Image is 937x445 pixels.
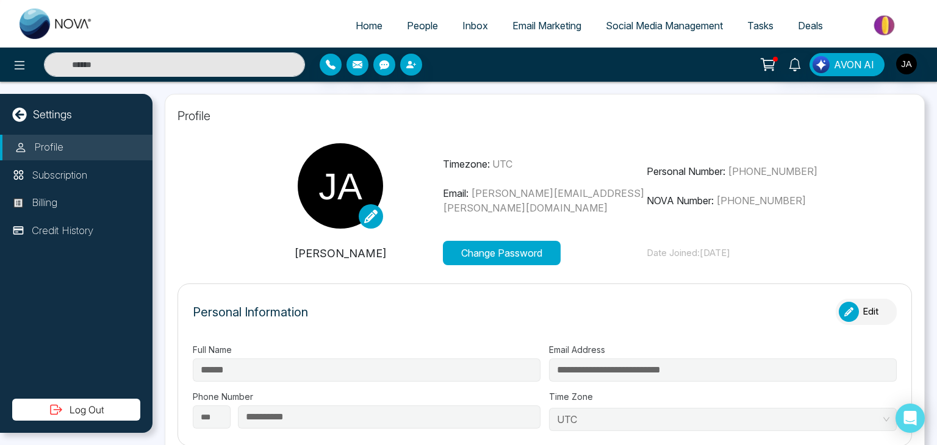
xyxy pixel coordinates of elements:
p: Email: [443,186,647,215]
span: Social Media Management [606,20,723,32]
p: Subscription [32,168,87,183]
p: Profile [34,140,63,155]
label: Phone Number [193,390,540,403]
p: Settings [33,106,72,123]
span: Email Marketing [512,20,581,32]
p: Date Joined: [DATE] [647,246,851,260]
a: Deals [786,14,835,37]
img: Lead Flow [813,56,830,73]
label: Full Name [193,343,540,356]
p: Timezone: [443,157,647,171]
span: People [407,20,438,32]
p: Profile [178,107,912,125]
span: UTC [557,410,889,429]
a: Tasks [735,14,786,37]
p: Credit History [32,223,93,239]
button: Edit [836,299,897,325]
a: Home [343,14,395,37]
p: NOVA Number: [647,193,851,208]
button: AVON AI [810,53,885,76]
p: [PERSON_NAME] [239,245,443,262]
label: Time Zone [549,390,897,403]
div: Open Intercom Messenger [896,404,925,433]
a: Inbox [450,14,500,37]
span: [PERSON_NAME][EMAIL_ADDRESS][PERSON_NAME][DOMAIN_NAME] [443,187,644,214]
label: Email Address [549,343,897,356]
a: Email Marketing [500,14,594,37]
span: Tasks [747,20,774,32]
span: [PHONE_NUMBER] [716,194,806,207]
span: Deals [798,20,823,32]
p: Personal Number: [647,164,851,179]
a: Social Media Management [594,14,735,37]
img: User Avatar [896,54,917,74]
p: Personal Information [193,303,308,321]
img: Market-place.gif [841,12,930,39]
span: Home [356,20,382,32]
a: People [395,14,450,37]
img: Nova CRM Logo [20,9,93,39]
button: Log Out [12,399,140,421]
span: UTC [492,158,512,170]
button: Change Password [443,241,561,265]
p: Billing [32,195,57,211]
span: AVON AI [834,57,874,72]
span: [PHONE_NUMBER] [728,165,817,177]
span: Inbox [462,20,488,32]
